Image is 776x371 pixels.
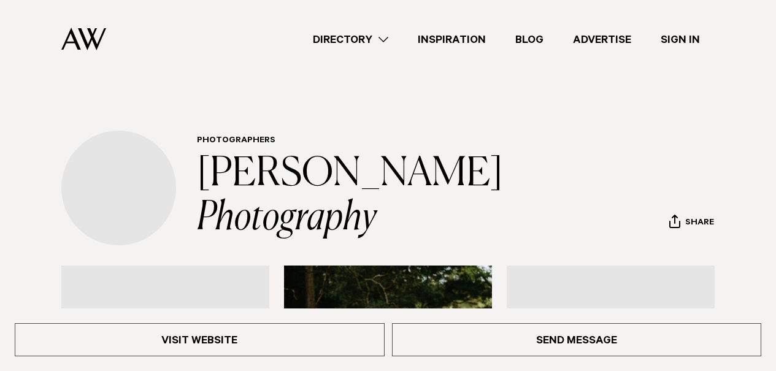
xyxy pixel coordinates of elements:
a: Photographers [197,136,275,146]
a: [PERSON_NAME] Photography [197,155,509,238]
a: Directory [298,31,403,48]
a: Sign In [646,31,715,48]
a: Blog [501,31,558,48]
a: Send Message [392,323,762,356]
button: Share [669,214,715,232]
a: Inspiration [403,31,501,48]
a: Advertise [558,31,646,48]
img: Auckland Weddings Logo [61,28,106,50]
span: Share [685,218,714,229]
a: Visit Website [15,323,385,356]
